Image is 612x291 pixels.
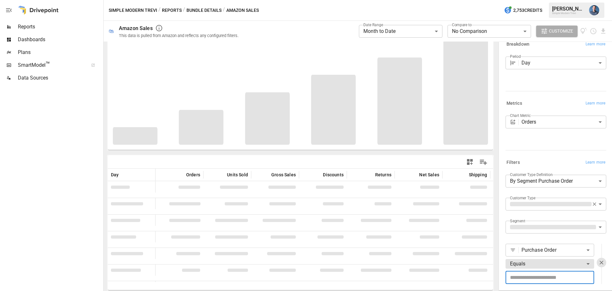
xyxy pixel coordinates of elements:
[186,172,200,178] span: Orders
[186,6,222,14] button: Bundle Details
[162,6,182,14] button: Reports
[177,170,186,179] button: Sort
[323,172,344,178] span: Discounts
[506,175,606,188] div: By Segment Purchase Order
[590,27,597,35] button: Schedule report
[552,12,585,15] div: Simple Modern Trevi
[109,28,114,34] div: 🛍
[521,57,606,69] div: Day
[510,113,531,118] label: Chart Metric
[521,246,584,254] span: Purchase Order
[363,22,383,27] label: Date Range
[506,159,520,166] h6: Filters
[271,172,296,178] span: Gross Sales
[18,74,102,82] span: Data Sources
[585,1,603,19] button: Mike Beckham
[111,172,119,178] span: Day
[549,27,573,35] span: Customize
[18,36,102,43] span: Dashboards
[109,6,157,14] button: Simple Modern Trevi
[119,33,238,38] div: This data is pulled from Amazon and reflects any configured filters.
[363,28,396,34] span: Month to Date
[521,116,606,128] div: Orders
[217,170,226,179] button: Sort
[501,4,545,16] button: 2,753Credits
[510,218,525,224] label: Segment
[448,25,531,38] div: No Comparison
[459,170,468,179] button: Sort
[227,172,248,178] span: Units Sold
[18,61,84,69] span: SmartModel
[510,54,521,59] label: Period
[18,49,102,56] span: Plans
[586,159,605,166] span: Learn more
[158,6,161,14] div: /
[510,172,553,177] label: Customer Type Definition
[536,26,578,37] button: Customize
[262,170,271,179] button: Sort
[552,6,585,12] div: [PERSON_NAME]
[589,5,599,15] img: Mike Beckham
[469,172,487,178] span: Shipping
[18,23,102,31] span: Reports
[313,170,322,179] button: Sort
[510,195,535,201] label: Customer Type
[419,172,439,178] span: Net Sales
[366,170,375,179] button: Sort
[223,6,225,14] div: /
[586,100,605,107] span: Learn more
[375,172,391,178] span: Returns
[506,257,594,270] div: Equals
[120,170,128,179] button: Sort
[183,6,185,14] div: /
[513,6,542,14] span: 2,753 Credits
[600,27,607,35] button: Download report
[46,60,50,68] span: ™
[119,25,153,31] div: Amazon Sales
[476,155,491,169] button: Manage Columns
[452,22,472,27] label: Compare to
[506,41,529,48] h6: Breakdown
[580,26,587,37] button: View documentation
[506,100,522,107] h6: Metrics
[410,170,419,179] button: Sort
[586,41,605,48] span: Learn more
